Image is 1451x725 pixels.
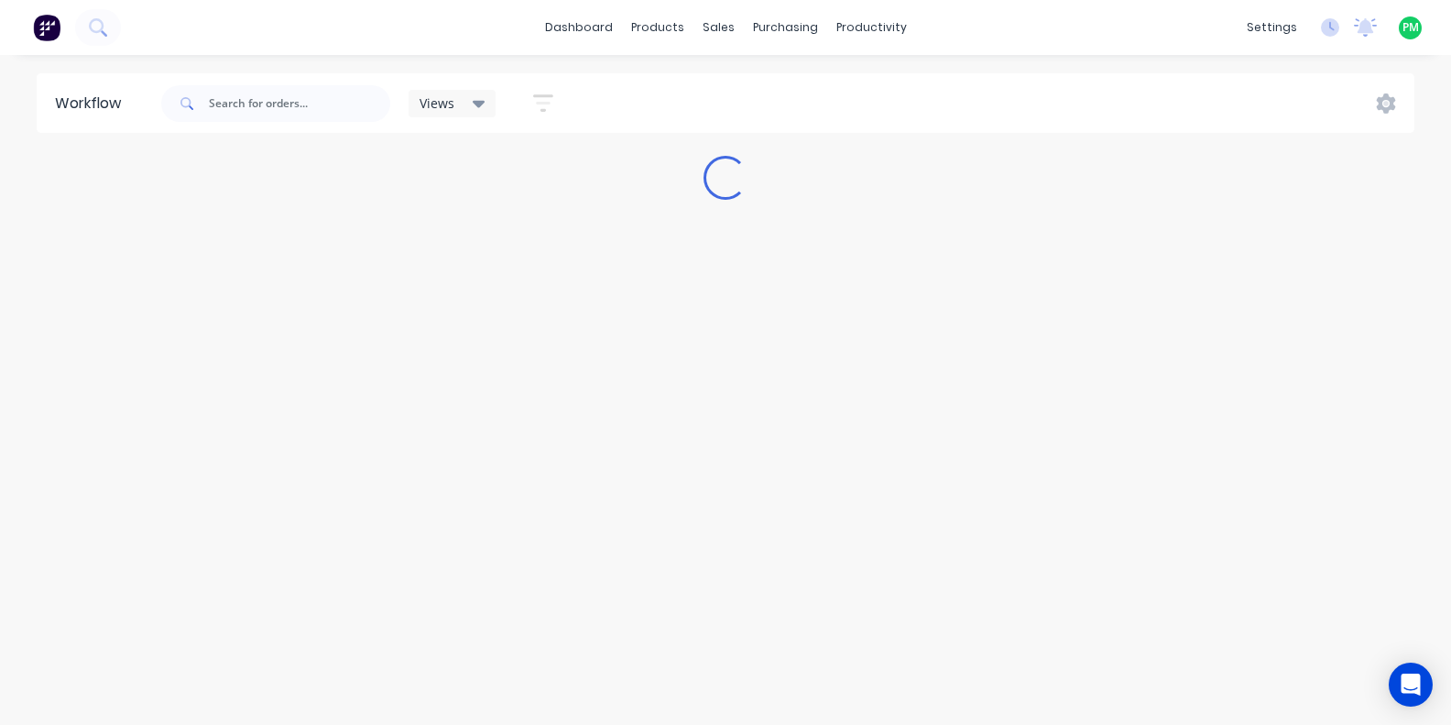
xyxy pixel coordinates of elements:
[420,93,454,113] span: Views
[55,93,130,115] div: Workflow
[693,14,744,41] div: sales
[622,14,693,41] div: products
[1389,663,1433,707] div: Open Intercom Messenger
[33,14,60,41] img: Factory
[744,14,827,41] div: purchasing
[536,14,622,41] a: dashboard
[1402,19,1419,36] span: PM
[1238,14,1306,41] div: settings
[209,85,390,122] input: Search for orders...
[827,14,916,41] div: productivity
